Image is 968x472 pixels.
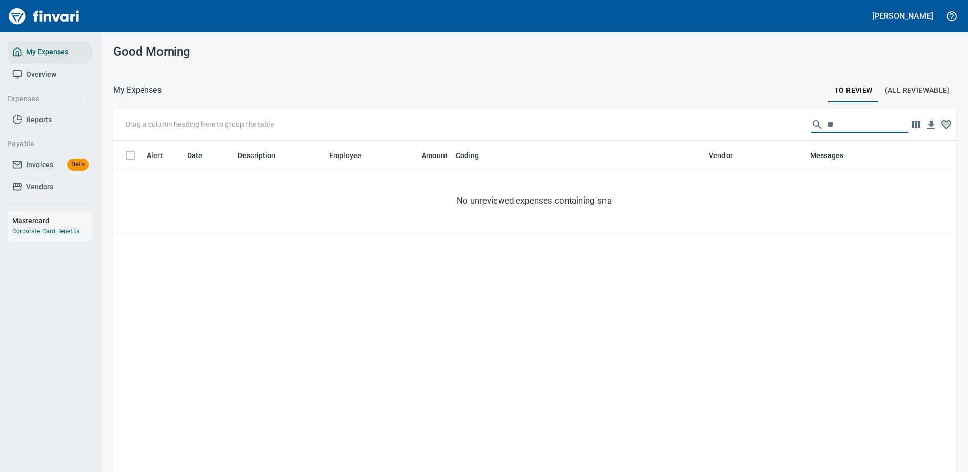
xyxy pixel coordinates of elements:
[8,41,93,63] a: My Expenses
[456,149,479,162] span: Coding
[939,117,954,132] button: Column choices favorited. Click to reset to default
[8,153,93,176] a: InvoicesBeta
[7,93,84,105] span: Expenses
[834,84,873,97] span: To Review
[7,138,84,150] span: Payable
[238,149,276,162] span: Description
[3,135,88,153] button: Payable
[113,84,162,96] nav: breadcrumb
[456,149,492,162] span: Coding
[6,4,82,28] img: Finvari
[709,149,746,162] span: Vendor
[409,149,448,162] span: Amount
[870,8,936,24] button: [PERSON_NAME]
[329,149,361,162] span: Employee
[67,159,89,170] span: Beta
[457,194,613,207] big: No unreviewed expenses containing 'sna'
[126,119,274,129] p: Drag a column heading here to group the table
[885,84,950,97] span: (All Reviewable)
[187,149,203,162] span: Date
[8,176,93,199] a: Vendors
[422,149,448,162] span: Amount
[8,108,93,131] a: Reports
[12,228,79,235] a: Corporate Card Benefits
[8,63,93,86] a: Overview
[810,149,857,162] span: Messages
[113,45,378,59] h3: Good Morning
[872,11,933,21] h5: [PERSON_NAME]
[3,90,88,108] button: Expenses
[810,149,843,162] span: Messages
[26,46,68,58] span: My Expenses
[238,149,289,162] span: Description
[329,149,375,162] span: Employee
[26,159,53,171] span: Invoices
[26,181,53,193] span: Vendors
[147,149,176,162] span: Alert
[26,113,52,126] span: Reports
[709,149,733,162] span: Vendor
[26,68,56,81] span: Overview
[147,149,163,162] span: Alert
[923,117,939,133] button: Download Table
[113,84,162,96] p: My Expenses
[187,149,216,162] span: Date
[12,215,93,226] h6: Mastercard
